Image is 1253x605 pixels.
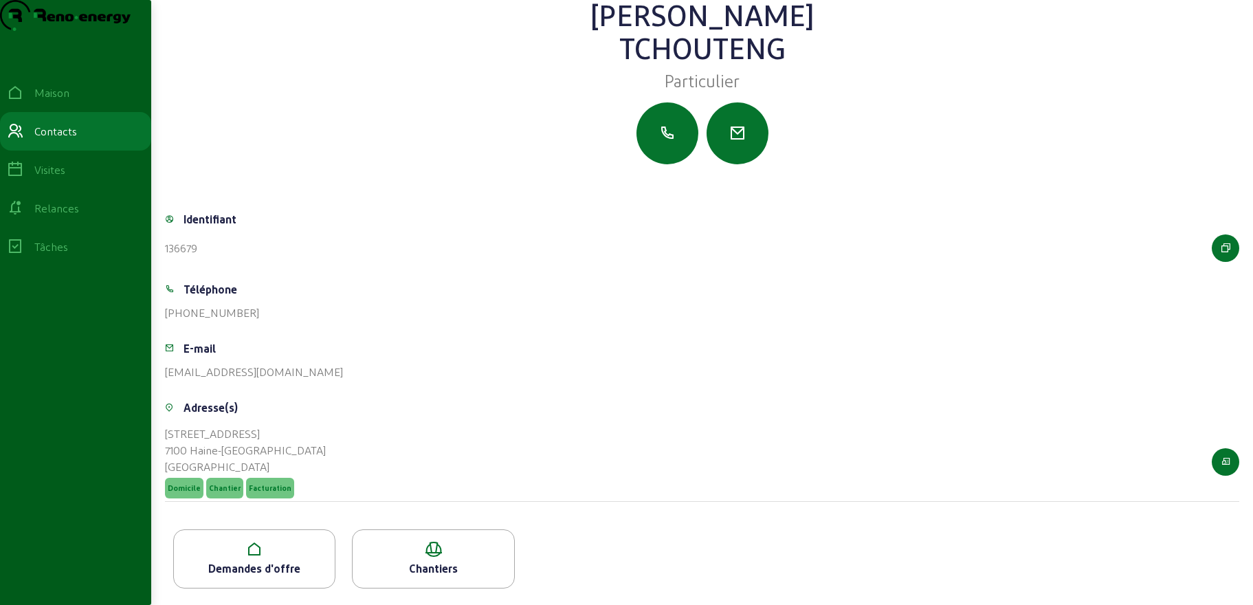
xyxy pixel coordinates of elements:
[34,124,77,137] font: Contacts
[184,212,236,225] font: Identifiant
[34,240,68,253] font: Tâches
[184,342,216,355] font: E-mail
[209,483,241,492] font: Chantier
[184,401,238,414] font: Adresse(s)
[184,283,237,296] font: Téléphone
[165,460,269,473] font: [GEOGRAPHIC_DATA]
[665,71,740,90] font: Particulier
[165,443,326,456] font: 7100 Haine-[GEOGRAPHIC_DATA]
[619,30,786,65] font: TCHOUTENG
[165,241,197,254] font: 136679
[34,163,65,176] font: Visites
[249,483,291,492] font: Facturation
[34,201,79,214] font: Relances
[34,86,69,99] font: Maison
[208,562,300,575] font: Demandes d'offre
[165,306,259,319] font: [PHONE_NUMBER]
[165,427,260,440] font: [STREET_ADDRESS]
[409,562,458,575] font: Chantiers
[168,483,201,492] font: Domicile
[165,365,343,378] font: [EMAIL_ADDRESS][DOMAIN_NAME]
